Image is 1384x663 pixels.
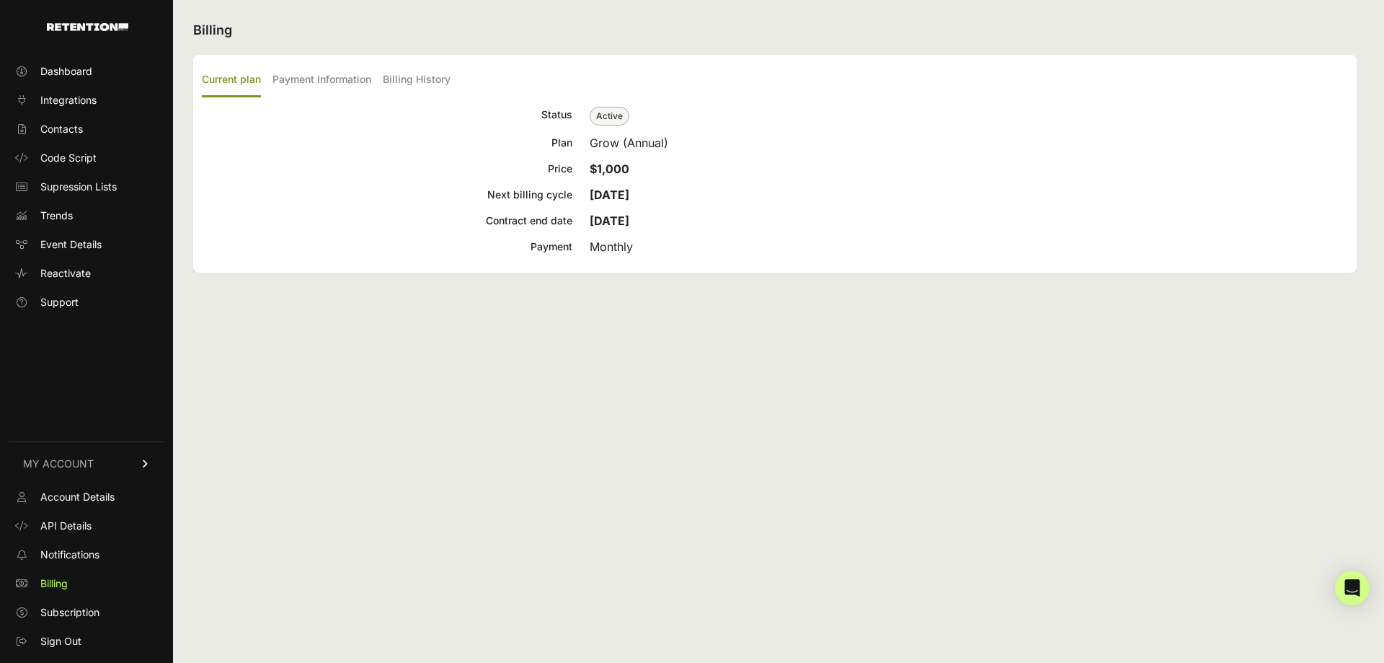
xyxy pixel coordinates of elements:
[590,107,629,126] span: Active
[202,106,572,126] div: Status
[9,442,164,486] a: MY ACCOUNT
[23,457,94,471] span: MY ACCOUNT
[202,212,572,229] div: Contract end date
[590,134,1348,152] div: Grow (Annual)
[9,89,164,112] a: Integrations
[40,634,81,649] span: Sign Out
[590,162,629,176] strong: $1,000
[9,204,164,227] a: Trends
[9,601,164,624] a: Subscription
[9,233,164,256] a: Event Details
[590,188,629,202] strong: [DATE]
[40,490,115,504] span: Account Details
[40,237,102,252] span: Event Details
[272,63,371,97] label: Payment Information
[40,180,117,194] span: Supression Lists
[202,134,572,152] div: Plan
[40,151,97,165] span: Code Script
[9,486,164,509] a: Account Details
[40,208,73,223] span: Trends
[383,63,451,97] label: Billing History
[40,519,92,533] span: API Details
[9,175,164,198] a: Supression Lists
[202,160,572,177] div: Price
[202,63,261,97] label: Current plan
[590,238,1348,255] div: Monthly
[9,291,164,314] a: Support
[9,262,164,285] a: Reactivate
[1335,571,1370,605] div: Open Intercom Messenger
[9,146,164,170] a: Code Script
[40,93,97,107] span: Integrations
[40,266,91,281] span: Reactivate
[40,548,99,562] span: Notifications
[9,514,164,537] a: API Details
[40,605,99,620] span: Subscription
[202,186,572,203] div: Next billing cycle
[9,630,164,653] a: Sign Out
[590,214,629,228] strong: [DATE]
[40,576,68,591] span: Billing
[9,60,164,83] a: Dashboard
[9,118,164,141] a: Contacts
[193,20,1357,40] h2: Billing
[9,572,164,595] a: Billing
[40,122,83,136] span: Contacts
[47,23,128,31] img: Retention.com
[40,295,79,309] span: Support
[202,238,572,255] div: Payment
[40,64,92,79] span: Dashboard
[9,543,164,566] a: Notifications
